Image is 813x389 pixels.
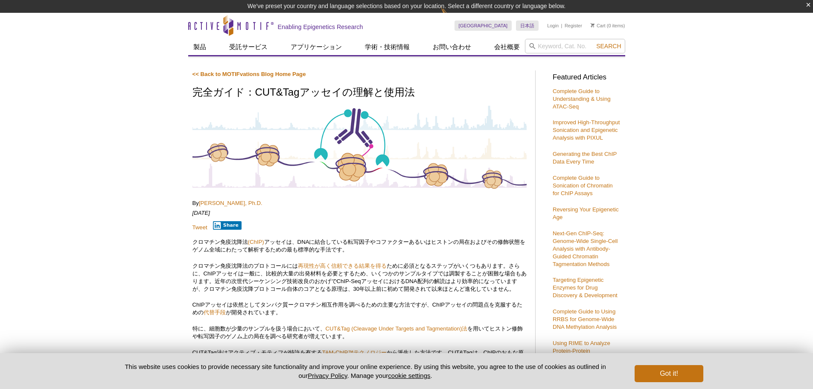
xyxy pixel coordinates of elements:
a: Tweet [192,224,207,231]
a: Generating the Best ChIP Data Every Time [553,151,617,165]
a: Privacy Policy [308,372,347,379]
p: クロマチン免疫沈降法 アッセイは、DNAに結合している転写因子やコファクターあるいはヒストンの局在およびその修飾状態をゲノム全域にわたって解析するための最も標準的な手法です。 [192,238,527,254]
button: Share [213,221,242,230]
a: Cart [591,23,606,29]
h2: Enabling Epigenetics Research [278,23,363,31]
a: Targeting Epigenetic Enzymes for Drug Discovery & Development [553,277,618,298]
li: | [561,20,562,31]
em: [DATE] [192,210,210,216]
img: Change Here [441,6,463,26]
a: 会社概要 [489,39,525,55]
a: アプリケーション [286,39,347,55]
a: Complete Guide to Understanding & Using ATAC-Seq [553,88,611,110]
a: [GEOGRAPHIC_DATA] [455,20,512,31]
p: By [192,199,527,207]
a: CUT&Tag (Cleavage Under Targets and Tagmentation)法 [326,325,468,332]
a: Complete Guide to Using RRBS for Genome-Wide DNA Methylation Analysis [553,308,617,330]
a: << Back to MOTIFvations Blog Home Page [192,71,306,77]
a: Login [547,23,559,29]
a: Improved High-Throughput Sonication and Epigenetic Analysis with PIXUL [553,119,620,141]
a: 学術・技術情報 [360,39,415,55]
h1: 完全ガイド：CUT&Tagアッセイの理解と使用法 [192,87,527,99]
a: Using RIME to Analyze Protein-Protein Interactions on Chromatin [553,340,617,362]
li: (0 items) [591,20,625,31]
a: (ChIP) [248,239,264,245]
a: 日本語 [516,20,539,31]
img: Antibody-Based Tagmentation Notes [192,104,527,190]
input: Keyword, Cat. No. [525,39,625,53]
a: お問い合わせ [428,39,476,55]
p: クロマチン免疫沈降法のプロトコールには ために必須となるステップがいくつもあります。さらに、ChIPアッセイは一般に、比較的大量の出発材料を必要とするため、いくつかのサンプルタイプでは調製するこ... [192,262,527,293]
a: TAM-ChIP™テクノロジー [322,349,387,356]
a: 代替手段 [204,309,226,316]
p: This website uses cookies to provide necessary site functionality and improve your online experie... [110,362,621,380]
button: Got it! [635,365,703,382]
a: 再現性が高く信頼できる結果を得る [298,263,387,269]
a: 受託サービス [224,39,273,55]
button: cookie settings [388,372,430,379]
span: Search [596,43,621,50]
a: Reversing Your Epigenetic Age [553,206,619,220]
p: 特に、細胞数が少量のサンプルを扱う場合において、 を用いてヒストン修飾や転写因子のゲノム上の局在を調べる研究者が増えています。 [192,325,527,340]
a: Next-Gen ChIP-Seq: Genome-Wide Single-Cell Analysis with Antibody-Guided Chromatin Tagmentation M... [553,230,618,267]
a: 製品 [188,39,211,55]
img: Your Cart [591,23,594,27]
a: [PERSON_NAME], Ph.D. [199,200,262,206]
h3: Featured Articles [553,74,621,81]
a: Register [565,23,582,29]
p: ChIPアッセイは依然としてタンパク質ークロマチン相互作用を調べるための主要な方法ですが、ChIPアッセイの問題点を克服するための が開発されています。 [192,301,527,316]
a: Complete Guide to Sonication of Chromatin for ChIP Assays [553,175,613,196]
button: Search [594,42,624,50]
